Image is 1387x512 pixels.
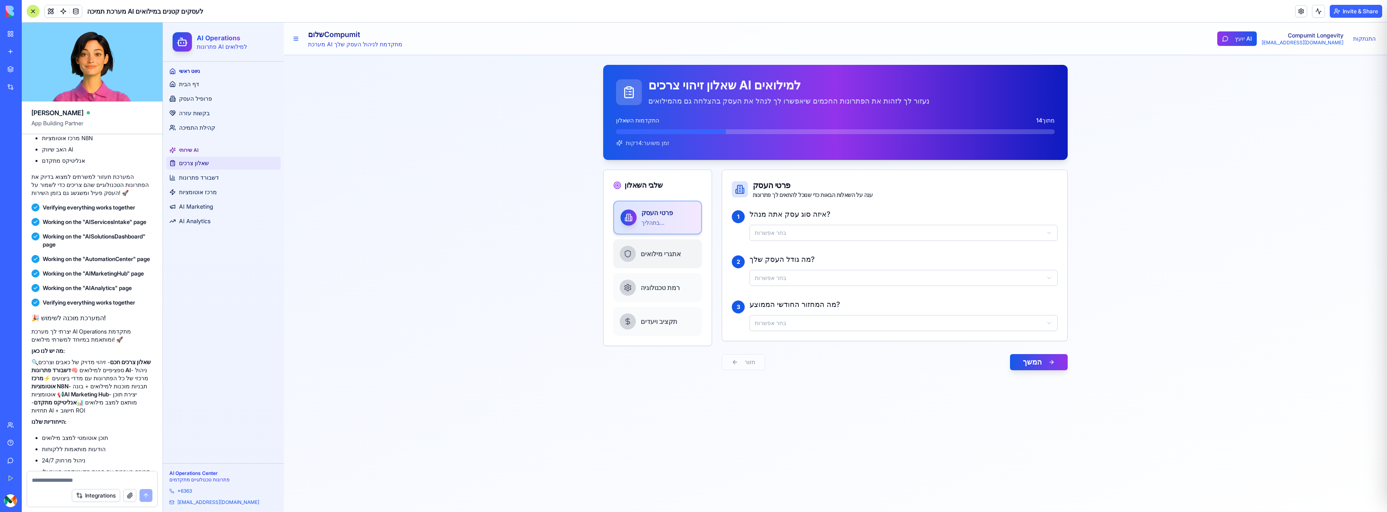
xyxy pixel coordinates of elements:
a: פרופיל העסק [3,70,118,83]
h2: AI Operations [34,10,84,20]
a: AI Analytics [3,192,118,205]
button: יועץ AI [1054,9,1094,23]
h1: שלום Compumit [145,6,239,18]
span: Working on the "AIMarketingHub" page [43,269,144,278]
span: מרכז אוטומציות [16,166,54,174]
span: [PERSON_NAME] [31,108,83,118]
a: קהילת התמיכה [3,99,118,112]
span: בתהליך... [479,197,502,203]
strong: דשבורד פתרונות AI [31,367,131,373]
a: דף הבית [3,55,118,68]
li: אנליטיקס מתקדם [42,157,153,165]
li: מרכז אוטומציות N8N [42,134,153,142]
label: מה המחזור החודשי הממוצע? [587,276,895,288]
span: App Building Partner [31,119,153,134]
p: יצרתי לך מערכת AI Operations מתקדמת ומותאמת במיוחד למשרתי מילואים! 🚀 [31,328,153,344]
h1: שאלון זיהוי צרכים AI למילואים [485,55,766,70]
span: תקציב ויעדים [478,294,514,304]
span: דף הבית [16,58,36,66]
span: בקשות עזרה [16,87,47,95]
strong: AI Marketing Hub [64,391,109,398]
strong: מה יש לנו כאן: [31,347,65,354]
strong: אנליטיקס מתקדם [34,399,77,406]
div: 2 [569,233,582,246]
div: שירותי AI [3,121,118,134]
span: פרופיל העסק [16,72,49,80]
button: Invite & Share [1330,5,1382,18]
p: [EMAIL_ADDRESS][DOMAIN_NAME] [1099,17,1181,23]
strong: מרכז אוטומציות N8N [31,375,69,390]
span: AI Analytics [16,195,48,203]
label: מה גודל העסק שלך? [587,231,895,243]
span: אתגרי מילואים [478,226,518,236]
li: תוכן אוטומטי למצב מילואים [42,434,153,442]
p: AI Operations Center [6,448,115,454]
p: פתרונות AI למילואים [34,20,84,28]
div: 3 [569,278,582,291]
a: בקשות עזרה [3,84,118,97]
div: 1 [569,188,582,201]
span: דשבורד פתרונות [16,151,56,159]
span: Verifying everything works together [43,298,135,307]
span: Working on the "AISolutionsDashboard" page [43,232,153,249]
p: נעזור לך לזהות את הפתרונות החכמים שיאפשרו לך לנהל את העסק בהצלחה גם מהמילואים [485,73,766,84]
span: מערכת תמיכה AI לעסקים קטנים במילואים [87,6,203,16]
label: איזה סוג עסק אתה מנהל? [587,186,895,197]
span: רמת טכנולוגיה [478,260,517,270]
p: ענה על השאלות הבאות כדי שנוכל להתאים לך פתרונות [590,168,710,176]
span: שאלון צרכים [16,137,46,145]
img: ACg8ocL9QCWQVzSr-OLB_Mi0O7HDjpkMy0Kxtn7QjNNHBvPezQrhI767=s96-c [4,494,17,507]
strong: שאלון צרכים חכם [110,359,151,365]
li: האב שיווק AI [42,145,153,153]
h2: פרטי העסק [590,157,710,168]
img: logo [6,6,56,17]
li: הודעות מותאמות ללקוחות [42,445,153,453]
a: דשבורד פתרונות [3,149,118,162]
li: ניהול מרחוק 24/7 [42,456,153,464]
div: ניווט ראשי [3,42,118,55]
a: שאלון צרכים [3,134,118,147]
li: תמיכה בעברית עם הבנת הקונטקסט הישראלי [42,468,153,476]
p: מערכת AI מתקדמת לניהול העסק שלך [145,18,239,26]
p: 🔍 - זיהוי מדויק של כאבים וצרכים ספציפיים למילואים 🧠 - ניהול מרכזי של כל הפתרונות עם מדדי ביצועים ... [31,358,153,415]
strong: הייחודיות שלנו: [31,418,67,425]
span: Working on the "AIAnalytics" page [43,284,132,292]
a: מרכז אוטומציות [3,163,118,176]
span: פרטי העסק [479,185,510,195]
span: Working on the "AIServicesIntake" page [43,218,146,226]
span: Working on the "AutomationCenter" page [43,255,150,263]
span: קהילת התמיכה [16,101,52,109]
span: התקדמות השאלון [453,94,496,102]
span: זמן משוער: 4 דקות [463,116,506,124]
p: Compumit Longevity [1099,9,1181,17]
div: שלבי השאלון [450,157,539,168]
a: AI Marketing [3,178,118,191]
span: *6363 [15,465,29,472]
span: Verifying everything works together [43,203,135,211]
button: Integrations [72,489,120,502]
p: פתרונות טכנולוגיים מתקדמים [6,454,115,460]
button: המשך [847,332,905,348]
span: [EMAIL_ADDRESS][DOMAIN_NAME] [15,477,96,483]
h2: 🎉 המערכת מוכנה לשימוש! [31,313,153,323]
span: 1 מתוך 4 [873,94,892,102]
button: התנתקות [1185,9,1218,23]
span: AI Marketing [16,180,50,188]
p: המערכת תעזור למשרתים למצוא בדיוק את הפתרונות הטכנולוגיים שהם צריכים כדי לשמור על העסק פעיל ומשגשג... [31,173,153,197]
